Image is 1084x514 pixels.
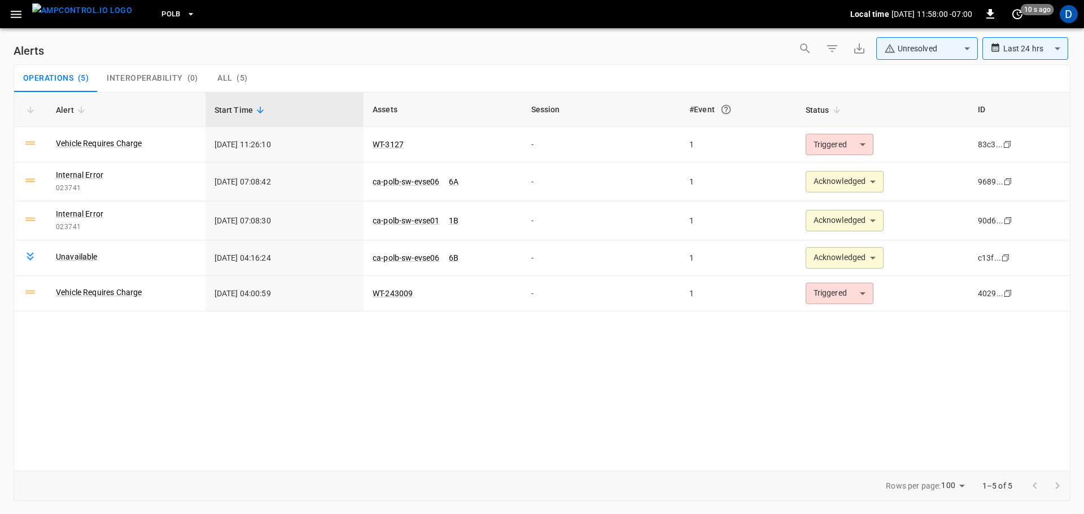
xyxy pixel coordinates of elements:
div: #Event [689,99,788,120]
td: [DATE] 07:08:30 [206,201,364,240]
p: Rows per page: [886,480,941,491]
div: 83c3... [978,139,1003,150]
h6: Alerts [14,42,44,60]
button: set refresh interval [1008,5,1026,23]
p: 1–5 of 5 [982,480,1012,491]
td: 1 [680,127,797,162]
div: Acknowledged [806,247,884,269]
span: 023741 [56,183,196,194]
div: 100 [941,477,968,494]
div: copy [1000,252,1012,264]
td: 1 [680,276,797,311]
a: 6B [449,253,458,262]
td: [DATE] 11:26:10 [206,127,364,162]
span: Start Time [215,103,268,117]
td: 1 [680,201,797,240]
td: 1 [680,240,797,276]
td: - [522,127,681,162]
div: 9689... [978,176,1003,187]
th: ID [969,93,1070,127]
th: Assets [364,93,522,127]
span: ( 0 ) [187,73,198,84]
span: 10 s ago [1021,4,1054,15]
a: 6A [449,177,458,186]
div: copy [1003,214,1014,227]
a: 1B [449,216,458,225]
span: ( 5 ) [78,73,89,84]
a: Unavailable [56,251,98,262]
a: Internal Error [56,208,103,219]
a: Vehicle Requires Charge [56,138,142,149]
button: An event is a single occurrence of an issue. An alert groups related events for the same asset, m... [716,99,736,120]
th: Session [522,93,681,127]
span: Operations [23,73,73,84]
span: All [217,73,232,84]
div: Last 24 hrs [1003,38,1068,59]
div: 4029... [978,288,1003,299]
a: ca-polb-sw-evse06 [373,177,440,186]
span: Interoperability [107,73,182,84]
td: 1 [680,162,797,201]
span: Status [806,103,844,117]
span: Alert [56,103,89,117]
div: Acknowledged [806,210,884,231]
button: PoLB [157,3,200,25]
td: [DATE] 07:08:42 [206,162,364,201]
p: Local time [850,8,889,20]
div: Triggered [806,134,873,155]
div: copy [1003,175,1014,188]
a: WT-3127 [373,140,404,149]
div: 90d6... [978,215,1003,226]
div: copy [1003,287,1014,300]
div: Unresolved [884,43,960,55]
div: c13f... [978,252,1001,263]
td: - [522,240,681,276]
div: Acknowledged [806,171,884,192]
img: ampcontrol.io logo [32,3,132,17]
div: profile-icon [1060,5,1078,23]
p: [DATE] 11:58:00 -07:00 [891,8,972,20]
a: ca-polb-sw-evse01 [373,216,440,225]
td: [DATE] 04:00:59 [206,276,364,311]
a: Internal Error [56,169,103,181]
span: PoLB [161,8,181,21]
td: - [522,201,681,240]
td: - [522,276,681,311]
span: 023741 [56,222,196,233]
td: - [522,162,681,201]
td: [DATE] 04:16:24 [206,240,364,276]
a: Vehicle Requires Charge [56,287,142,298]
a: WT-243009 [373,289,413,298]
span: ( 5 ) [237,73,247,84]
a: ca-polb-sw-evse06 [373,253,440,262]
div: copy [1002,138,1013,151]
div: Triggered [806,283,873,304]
